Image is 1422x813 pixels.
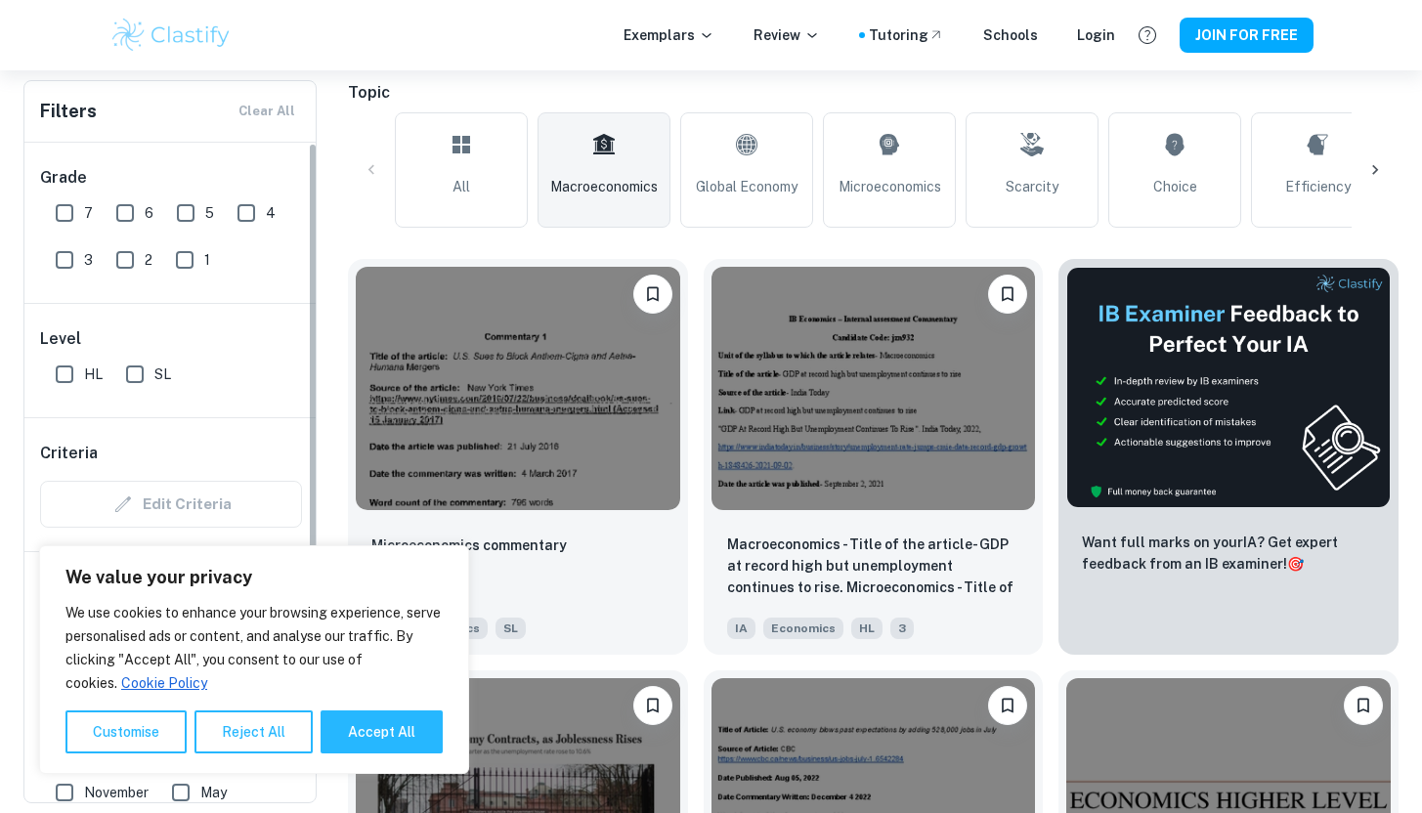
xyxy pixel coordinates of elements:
[851,618,883,639] span: HL
[65,601,443,695] p: We use cookies to enhance your browsing experience, serve personalised ads or content, and analys...
[890,618,914,639] span: 3
[321,710,443,753] button: Accept All
[266,202,276,224] span: 4
[1131,19,1164,52] button: Help and Feedback
[84,202,93,224] span: 7
[496,618,526,639] span: SL
[200,782,227,803] span: May
[727,618,755,639] span: IA
[763,618,843,639] span: Economics
[1006,176,1058,197] span: Scarcity
[711,267,1036,510] img: Economics IA example thumbnail: Macroeconomics - Title of the article- G
[452,176,470,197] span: All
[988,275,1027,314] button: Please log in to bookmark exemplars
[84,249,93,271] span: 3
[109,16,234,55] img: Clastify logo
[40,481,302,528] div: Criteria filters are unavailable when searching by topic
[40,166,302,190] h6: Grade
[40,442,98,465] h6: Criteria
[1180,18,1314,53] button: JOIN FOR FREE
[1344,686,1383,725] button: Please log in to bookmark exemplars
[65,710,187,753] button: Customise
[371,535,567,556] p: Microeconomics commentary
[869,24,944,46] a: Tutoring
[550,176,658,197] span: Macroeconomics
[40,327,302,351] h6: Level
[205,202,214,224] span: 5
[154,364,171,385] span: SL
[1285,176,1351,197] span: Efficiency
[84,364,103,385] span: HL
[194,710,313,753] button: Reject All
[696,176,797,197] span: Global Economy
[39,545,469,774] div: We value your privacy
[839,176,941,197] span: Microeconomics
[145,249,152,271] span: 2
[1287,556,1304,572] span: 🎯
[348,81,1399,105] h6: Topic
[348,259,688,655] a: Please log in to bookmark exemplarsMicroeconomics commentary IAEconomicsSL
[145,202,153,224] span: 6
[356,267,680,510] img: Economics IA example thumbnail: Microeconomics commentary
[704,259,1044,655] a: Please log in to bookmark exemplarsMacroeconomics - Title of the article- GDP at record high but ...
[84,782,149,803] span: November
[40,98,97,125] h6: Filters
[983,24,1038,46] a: Schools
[988,686,1027,725] button: Please log in to bookmark exemplars
[1058,259,1399,655] a: ThumbnailWant full marks on yourIA? Get expert feedback from an IB examiner!
[624,24,714,46] p: Exemplars
[633,275,672,314] button: Please log in to bookmark exemplars
[754,24,820,46] p: Review
[65,566,443,589] p: We value your privacy
[1153,176,1197,197] span: Choice
[120,674,208,692] a: Cookie Policy
[204,249,210,271] span: 1
[633,686,672,725] button: Please log in to bookmark exemplars
[1082,532,1375,575] p: Want full marks on your IA ? Get expert feedback from an IB examiner!
[1077,24,1115,46] a: Login
[727,534,1020,600] p: Macroeconomics - Title of the article- GDP at record high but unemployment continues to rise. Mic...
[1066,267,1391,508] img: Thumbnail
